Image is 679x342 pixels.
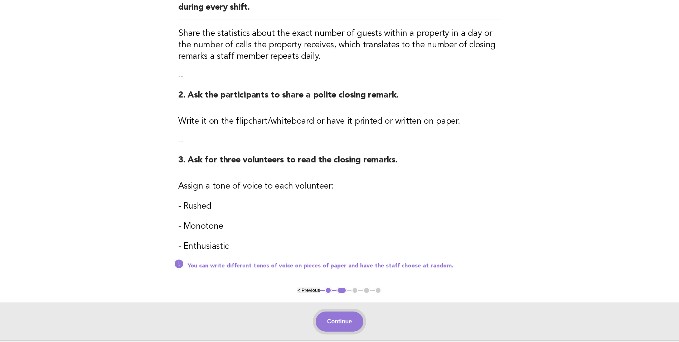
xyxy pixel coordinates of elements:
[178,90,501,107] h2: 2. Ask the participants to share a polite closing remark.
[178,181,501,192] h3: Assign a tone of voice to each volunteer:
[178,28,501,62] h3: Share the statistics about the exact number of guests within a property in a day or the number of...
[188,262,501,270] p: You can write different tones of voice on pieces of paper and have the staff choose at random.
[178,136,501,146] p: --
[178,116,501,127] h3: Write it on the flipchart/whiteboard or have it printed or written on paper.
[178,155,501,172] h2: 3. Ask for three volunteers to read the closing remarks.
[336,287,347,294] button: 2
[178,201,501,212] h3: - Rushed
[316,312,363,332] button: Continue
[297,288,320,293] button: < Previous
[178,71,501,81] p: --
[325,287,332,294] button: 1
[178,241,501,252] h3: - Enthusiastic
[178,221,501,232] h3: - Monotone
